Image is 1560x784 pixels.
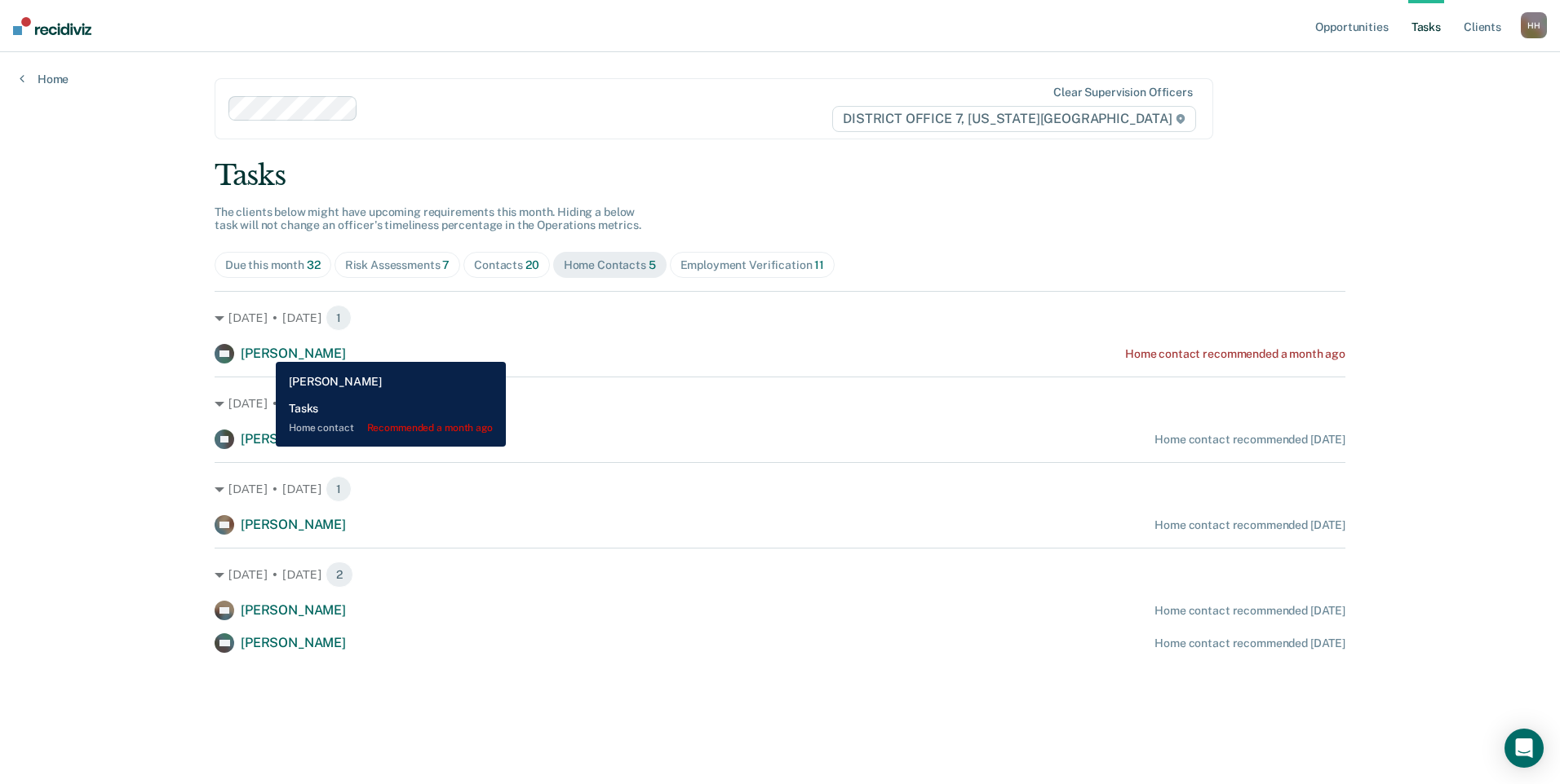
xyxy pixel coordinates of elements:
[1521,12,1547,38] div: H H
[225,258,321,272] div: Due this month
[326,476,352,502] span: 1
[326,305,352,331] span: 1
[241,517,346,532] span: [PERSON_NAME]
[649,258,656,271] span: 5
[814,258,824,271] span: 11
[1125,347,1345,361] div: Home contact recommended a month ago
[20,72,69,86] a: Home
[345,258,450,272] div: Risk Assessments
[680,258,824,272] div: Employment Verification
[525,258,539,271] span: 20
[564,258,656,272] div: Home Contacts
[241,602,346,618] span: [PERSON_NAME]
[326,562,353,588] span: 2
[215,390,1345,416] div: [DATE] • [DATE] 1
[215,562,1345,588] div: [DATE] • [DATE] 2
[215,305,1345,331] div: [DATE] • [DATE] 1
[241,635,346,650] span: [PERSON_NAME]
[215,476,1345,502] div: [DATE] • [DATE] 1
[1154,433,1345,447] div: Home contact recommended [DATE]
[442,258,450,271] span: 7
[1154,636,1345,650] div: Home contact recommended [DATE]
[215,159,1345,192] div: Tasks
[1154,604,1345,618] div: Home contact recommended [DATE]
[832,106,1195,132] span: DISTRICT OFFICE 7, [US_STATE][GEOGRAPHIC_DATA]
[1521,12,1547,38] button: HH
[1053,86,1192,99] div: Clear supervision officers
[307,258,321,271] span: 32
[1154,518,1345,532] div: Home contact recommended [DATE]
[1505,729,1544,768] div: Open Intercom Messenger
[241,431,346,447] span: [PERSON_NAME]
[241,346,346,361] span: [PERSON_NAME]
[326,390,352,416] span: 1
[474,258,539,272] div: Contacts
[215,205,641,232] span: The clients below might have upcoming requirements this month. Hiding a below task will not chang...
[13,17,91,35] img: Recidiviz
